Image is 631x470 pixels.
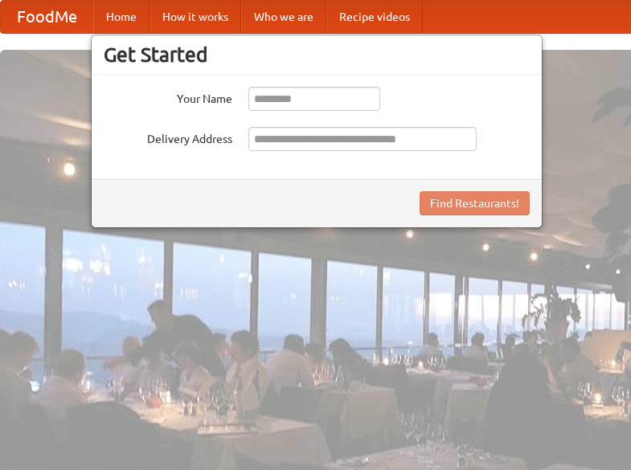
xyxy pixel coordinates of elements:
[326,1,423,33] a: Recipe videos
[104,127,232,147] label: Delivery Address
[150,1,241,33] a: How it works
[93,1,150,33] a: Home
[104,43,530,67] h3: Get Started
[1,1,93,33] a: FoodMe
[420,191,530,215] button: Find Restaurants!
[241,1,326,33] a: Who we are
[104,87,232,107] label: Your Name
